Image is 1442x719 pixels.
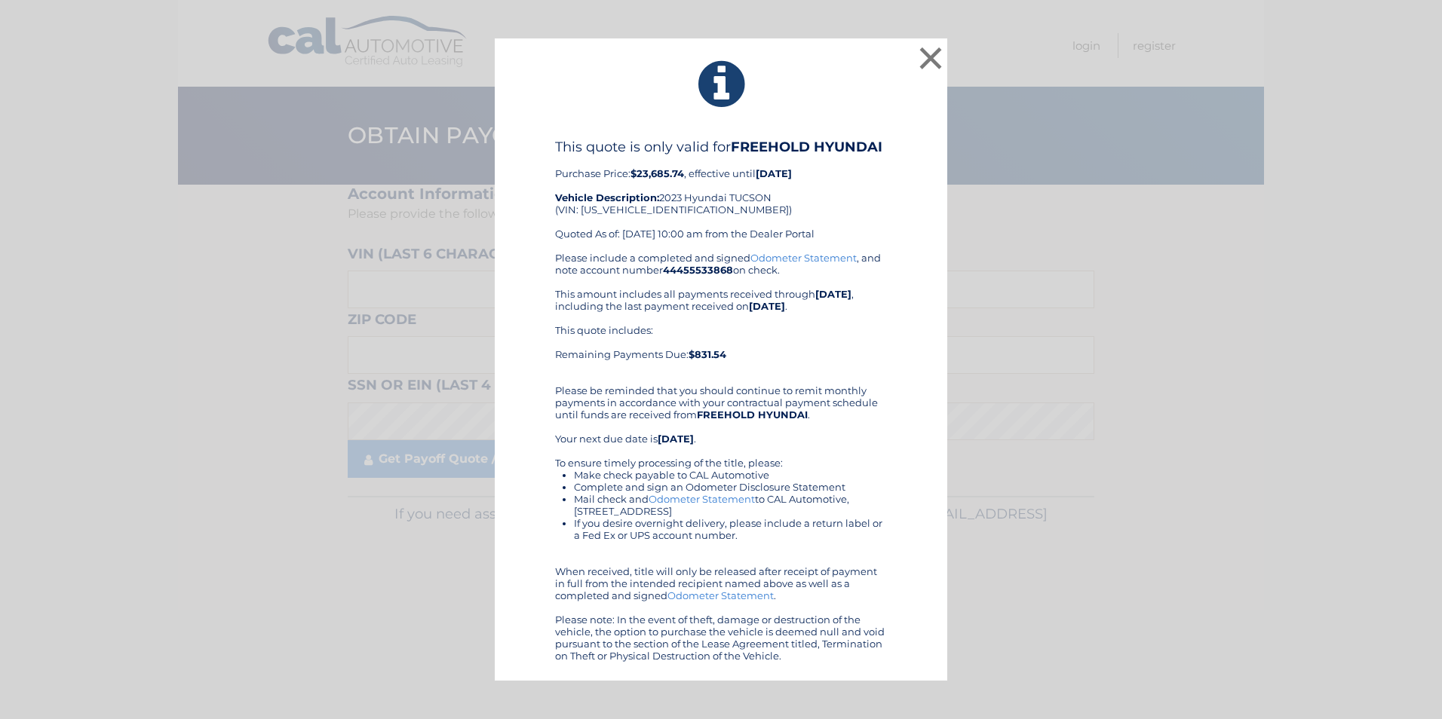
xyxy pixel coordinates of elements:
li: Make check payable to CAL Automotive [574,469,887,481]
b: FREEHOLD HYUNDAI [731,139,882,155]
b: 44455533868 [663,264,733,276]
a: Odometer Statement [750,252,857,264]
div: Purchase Price: , effective until 2023 Hyundai TUCSON (VIN: [US_VEHICLE_IDENTIFICATION_NUMBER]) Q... [555,139,887,252]
div: This quote includes: Remaining Payments Due: [555,324,887,372]
h4: This quote is only valid for [555,139,887,155]
b: [DATE] [815,288,851,300]
button: × [916,43,946,73]
li: If you desire overnight delivery, please include a return label or a Fed Ex or UPS account number. [574,517,887,541]
li: Mail check and to CAL Automotive, [STREET_ADDRESS] [574,493,887,517]
a: Odometer Statement [667,589,774,601]
b: [DATE] [756,167,792,179]
li: Complete and sign an Odometer Disclosure Statement [574,481,887,493]
b: FREEHOLD HYUNDAI [697,408,808,421]
b: [DATE] [658,433,694,445]
b: $831.54 [689,348,726,360]
strong: Vehicle Description: [555,191,659,203]
b: [DATE] [749,300,785,312]
a: Odometer Statement [649,493,755,505]
div: Please include a completed and signed , and note account number on check. This amount includes al... [555,252,887,662]
b: $23,685.74 [630,167,684,179]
